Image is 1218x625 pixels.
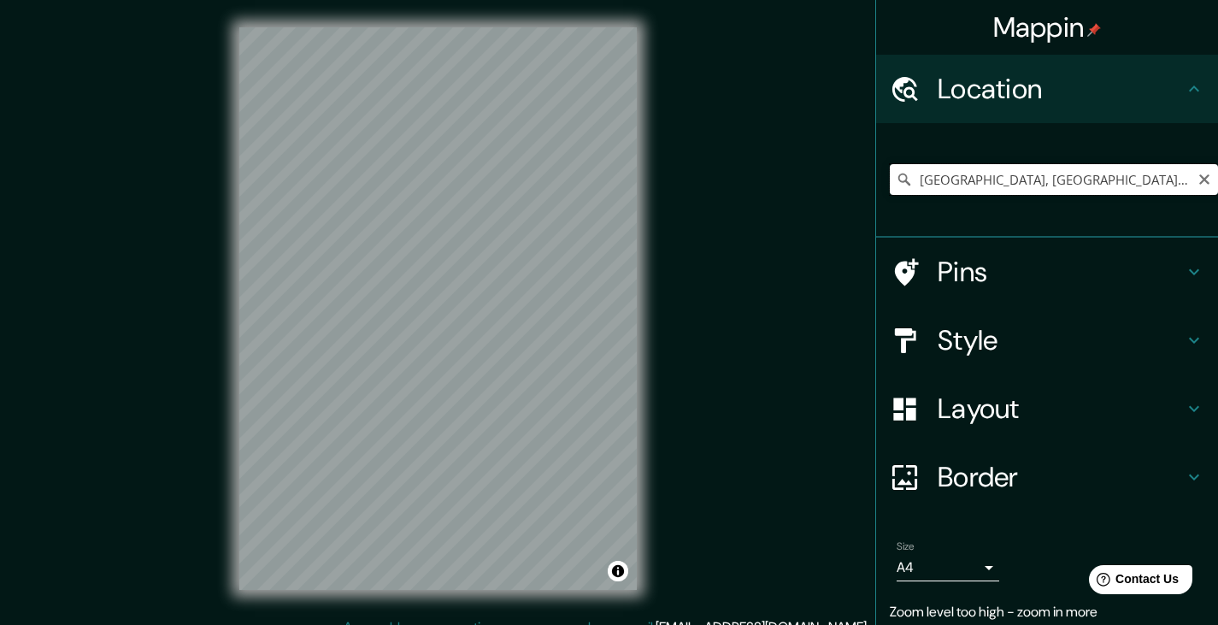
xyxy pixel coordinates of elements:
[938,255,1184,289] h4: Pins
[938,323,1184,357] h4: Style
[876,238,1218,306] div: Pins
[1066,558,1199,606] iframe: Help widget launcher
[608,561,628,581] button: Toggle attribution
[897,554,999,581] div: A4
[938,72,1184,106] h4: Location
[239,27,637,590] canvas: Map
[993,10,1102,44] h4: Mappin
[890,602,1204,622] p: Zoom level too high - zoom in more
[876,306,1218,374] div: Style
[876,443,1218,511] div: Border
[897,540,915,554] label: Size
[938,460,1184,494] h4: Border
[1087,23,1101,37] img: pin-icon.png
[938,392,1184,426] h4: Layout
[1197,170,1211,186] button: Clear
[876,55,1218,123] div: Location
[890,164,1218,195] input: Pick your city or area
[876,374,1218,443] div: Layout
